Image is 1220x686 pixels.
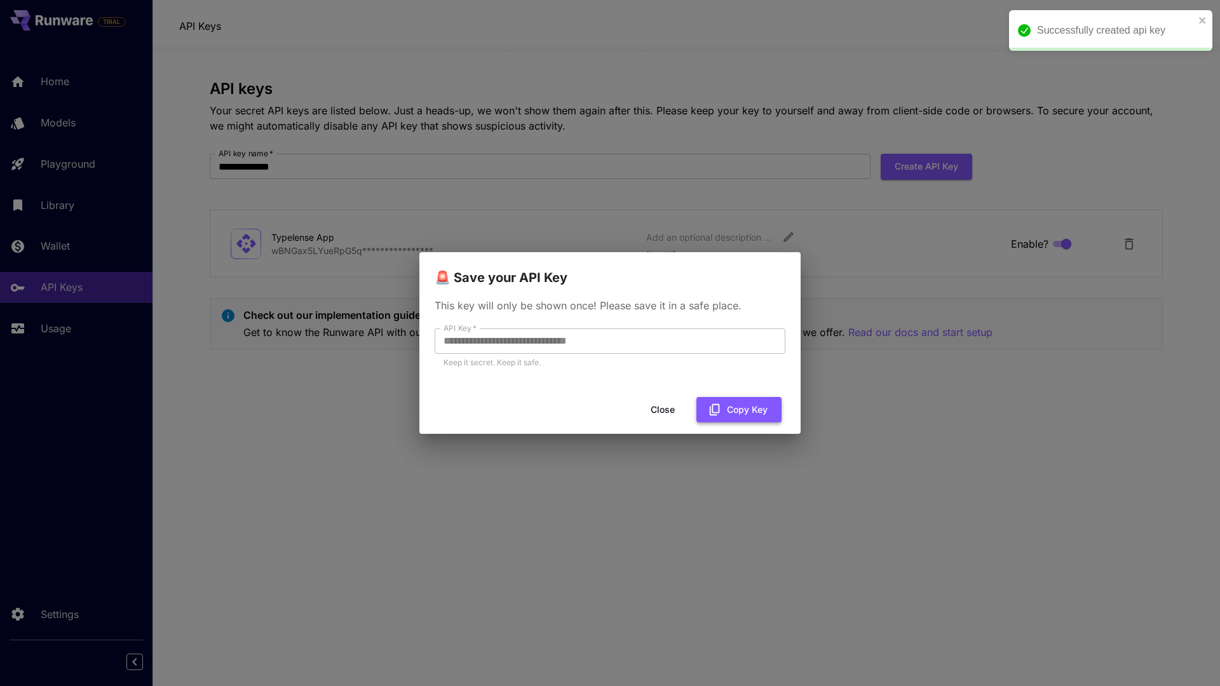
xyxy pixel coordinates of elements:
button: Close [634,397,691,423]
label: API Key [444,323,477,333]
div: Successfully created api key [1037,23,1195,38]
p: Keep it secret. Keep it safe. [444,356,776,369]
h2: 🚨 Save your API Key [419,252,801,288]
button: close [1198,15,1207,25]
button: Copy Key [696,397,782,423]
p: This key will only be shown once! Please save it in a safe place. [435,298,785,313]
